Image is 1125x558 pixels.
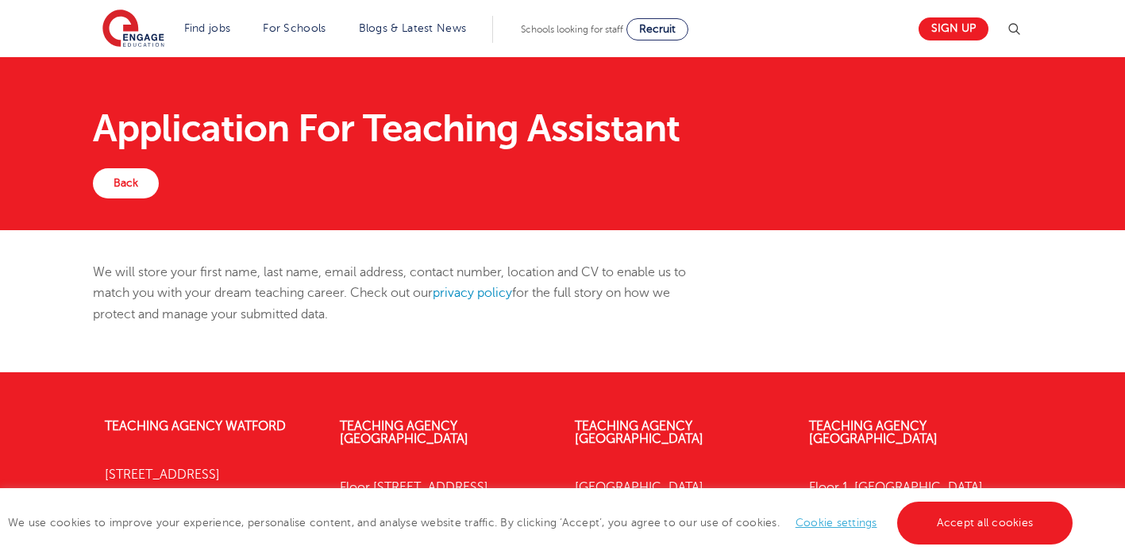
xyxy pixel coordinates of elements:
[919,17,988,40] a: Sign up
[521,24,623,35] span: Schools looking for staff
[809,419,938,446] a: Teaching Agency [GEOGRAPHIC_DATA]
[359,22,467,34] a: Blogs & Latest News
[8,517,1077,529] span: We use cookies to improve your experience, personalise content, and analyse website traffic. By c...
[897,502,1073,545] a: Accept all cookies
[105,419,286,433] a: Teaching Agency Watford
[433,286,512,300] a: privacy policy
[93,262,711,325] p: We will store your first name, last name, email address, contact number, location and CV to enabl...
[340,419,468,446] a: Teaching Agency [GEOGRAPHIC_DATA]
[93,110,1032,148] h1: Application For Teaching Assistant
[184,22,231,34] a: Find jobs
[575,419,703,446] a: Teaching Agency [GEOGRAPHIC_DATA]
[93,168,159,198] a: Back
[639,23,676,35] span: Recruit
[102,10,164,49] img: Engage Education
[626,18,688,40] a: Recruit
[796,517,877,529] a: Cookie settings
[263,22,326,34] a: For Schools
